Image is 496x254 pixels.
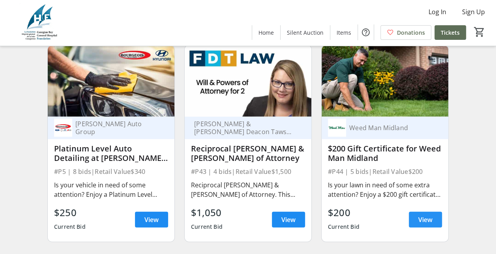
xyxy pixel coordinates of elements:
span: View [418,215,432,224]
a: Tickets [434,25,466,40]
a: View [409,212,442,228]
span: Tickets [441,28,460,37]
div: Reciprocal [PERSON_NAME] & [PERSON_NAME] of Attorney [191,144,305,163]
img: Reciprocal Wills & Powers of Attorney [185,45,311,117]
span: Donations [397,28,425,37]
div: #P5 | 8 bids | Retail Value $340 [54,166,168,177]
div: $200 [328,205,359,220]
img: Platinum Level Auto Detailing at Bourgeois Hyundai [48,45,174,117]
img: Bourgeois Auto Group [54,119,72,137]
img: Weed Man Midland [328,119,346,137]
button: Sign Up [456,6,491,18]
button: Log In [422,6,453,18]
a: Home [252,25,280,40]
div: Reciprocal [PERSON_NAME] & [PERSON_NAME] of Attorney. This invaluable service is a must for anyon... [191,180,305,199]
div: Is your vehicle in need of some attention? Enjoy a Platinum Level Detailing Package at [PERSON_NA... [54,180,168,199]
span: Items [337,28,351,37]
div: Weed Man Midland [346,124,432,132]
div: Current Bid [191,220,223,234]
div: Is your lawn in need of some extra attention? Enjoy a $200 gift certificate to be used towards la... [328,180,442,199]
span: Log In [429,7,446,17]
div: #P43 | 4 bids | Retail Value $1,500 [191,166,305,177]
div: $250 [54,205,86,220]
div: $1,050 [191,205,223,220]
div: Current Bid [54,220,86,234]
span: Silent Auction [287,28,324,37]
img: Georgian Bay General Hospital Foundation's Logo [5,3,75,43]
span: Sign Up [462,7,485,17]
div: $200 Gift Certificate for Weed Man Midland [328,144,442,163]
a: Items [330,25,357,40]
div: [PERSON_NAME] & [PERSON_NAME] Deacon Taws LLP [191,120,296,136]
div: #P44 | 5 bids | Retail Value $200 [328,166,442,177]
div: [PERSON_NAME] Auto Group [72,120,159,136]
img: $200 Gift Certificate for Weed Man Midland [322,45,448,117]
a: Donations [380,25,431,40]
span: View [144,215,159,224]
a: View [135,212,168,228]
span: View [281,215,296,224]
a: View [272,212,305,228]
span: Home [258,28,274,37]
a: Silent Auction [281,25,330,40]
button: Cart [472,25,487,39]
div: Current Bid [328,220,359,234]
button: Help [358,24,374,40]
div: Platinum Level Auto Detailing at [PERSON_NAME] Hyundai [54,144,168,163]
